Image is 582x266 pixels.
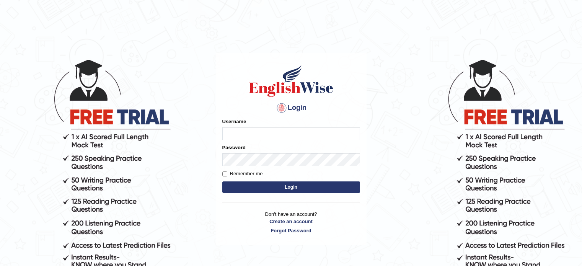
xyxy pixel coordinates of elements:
button: Login [222,181,360,193]
label: Password [222,144,246,151]
p: Don't have an account? [222,211,360,234]
a: Forgot Password [222,227,360,234]
h4: Login [222,102,360,114]
a: Create an account [222,218,360,225]
input: Remember me [222,171,227,176]
img: Logo of English Wise sign in for intelligent practice with AI [248,64,335,98]
label: Remember me [222,170,263,178]
label: Username [222,118,246,125]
